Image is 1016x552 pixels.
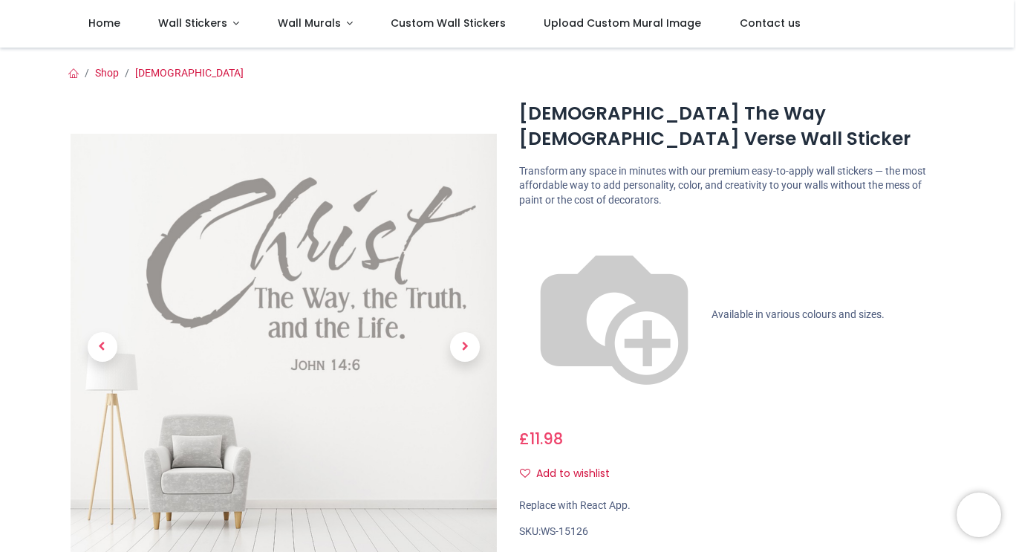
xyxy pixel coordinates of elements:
[519,499,946,513] div: Replace with React App.
[519,461,622,487] button: Add to wishlistAdd to wishlist
[135,67,244,79] a: [DEMOGRAPHIC_DATA]
[957,493,1001,537] iframe: Brevo live chat
[711,308,885,319] span: Available in various colours and sizes.
[71,198,134,497] a: Previous
[519,101,946,152] h1: [DEMOGRAPHIC_DATA] The Way [DEMOGRAPHIC_DATA] Verse Wall Sticker
[433,198,497,497] a: Next
[95,67,119,79] a: Shop
[158,16,227,30] span: Wall Stickers
[519,164,946,208] p: Transform any space in minutes with our premium easy-to-apply wall stickers — the most affordable...
[519,220,709,410] img: color-wheel.png
[278,16,341,30] span: Wall Murals
[544,16,701,30] span: Upload Custom Mural Image
[520,468,530,478] i: Add to wishlist
[519,525,946,539] div: SKU:
[541,525,588,537] span: WS-15126
[88,333,117,363] span: Previous
[519,428,563,449] span: £
[530,428,563,449] span: 11.98
[391,16,506,30] span: Custom Wall Stickers
[88,16,120,30] span: Home
[450,333,480,363] span: Next
[740,16,801,30] span: Contact us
